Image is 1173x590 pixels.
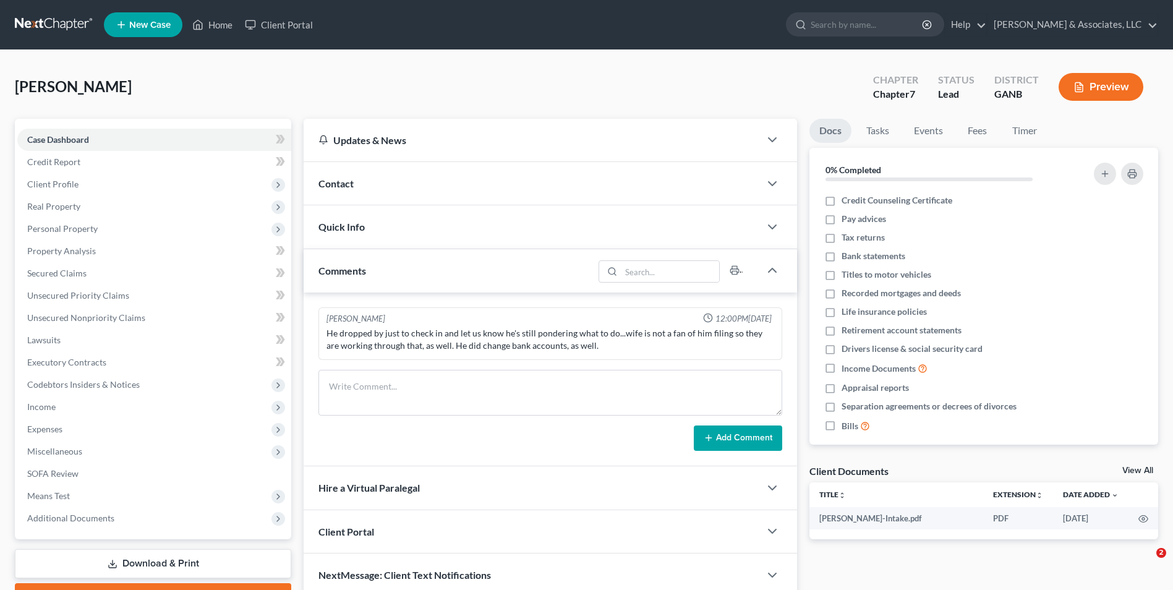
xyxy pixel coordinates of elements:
i: expand_more [1111,492,1119,499]
a: Property Analysis [17,240,291,262]
a: SOFA Review [17,463,291,485]
input: Search by name... [811,13,924,36]
i: unfold_more [838,492,846,499]
button: Add Comment [694,425,782,451]
span: Bills [842,420,858,432]
a: Date Added expand_more [1063,490,1119,499]
div: [PERSON_NAME] [326,313,385,325]
span: Quick Info [318,221,365,233]
span: Contact [318,177,354,189]
span: Means Test [27,490,70,501]
span: Income [27,401,56,412]
a: Timer [1002,119,1047,143]
span: Retirement account statements [842,324,962,336]
span: Property Analysis [27,246,96,256]
a: Docs [809,119,851,143]
div: Updates & News [318,134,745,147]
a: Case Dashboard [17,129,291,151]
div: District [994,73,1039,87]
span: Pay advices [842,213,886,225]
span: Unsecured Nonpriority Claims [27,312,145,323]
div: GANB [994,87,1039,101]
span: Appraisal reports [842,382,909,394]
a: Executory Contracts [17,351,291,374]
span: Comments [318,265,366,276]
a: Fees [958,119,997,143]
a: Events [904,119,953,143]
a: Help [945,14,986,36]
iframe: Intercom live chat [1131,548,1161,578]
span: Tax returns [842,231,885,244]
div: Chapter [873,87,918,101]
a: Download & Print [15,549,291,578]
span: Drivers license & social security card [842,343,983,355]
span: Client Portal [318,526,374,537]
span: Codebtors Insiders & Notices [27,379,140,390]
a: Unsecured Priority Claims [17,284,291,307]
span: Hire a Virtual Paralegal [318,482,420,494]
span: 12:00PM[DATE] [715,313,772,325]
a: Unsecured Nonpriority Claims [17,307,291,329]
a: Credit Report [17,151,291,173]
div: Client Documents [809,464,889,477]
span: Income Documents [842,362,916,375]
div: He dropped by just to check in and let us know he's still pondering what to do...wife is not a fa... [326,327,774,352]
td: PDF [983,507,1053,529]
a: Secured Claims [17,262,291,284]
a: Tasks [856,119,899,143]
a: Home [186,14,239,36]
span: [PERSON_NAME] [15,77,132,95]
span: 7 [910,88,915,100]
span: New Case [129,20,171,30]
a: View All [1122,466,1153,475]
div: Status [938,73,975,87]
span: Life insurance policies [842,306,927,318]
span: Miscellaneous [27,446,82,456]
span: Secured Claims [27,268,87,278]
span: Personal Property [27,223,98,234]
a: Titleunfold_more [819,490,846,499]
span: SOFA Review [27,468,79,479]
span: Expenses [27,424,62,434]
span: Real Property [27,201,80,212]
td: [DATE] [1053,507,1128,529]
span: Bank statements [842,250,905,262]
span: Recorded mortgages and deeds [842,287,961,299]
span: Additional Documents [27,513,114,523]
div: Chapter [873,73,918,87]
button: Preview [1059,73,1143,101]
i: unfold_more [1036,492,1043,499]
div: Lead [938,87,975,101]
span: Separation agreements or decrees of divorces [842,400,1017,413]
span: Unsecured Priority Claims [27,290,129,301]
a: [PERSON_NAME] & Associates, LLC [987,14,1158,36]
span: NextMessage: Client Text Notifications [318,569,491,581]
span: Executory Contracts [27,357,106,367]
span: 2 [1156,548,1166,558]
strong: 0% Completed [825,165,881,175]
a: Lawsuits [17,329,291,351]
span: Credit Report [27,156,80,167]
span: Titles to motor vehicles [842,268,931,281]
span: Case Dashboard [27,134,89,145]
a: Extensionunfold_more [993,490,1043,499]
input: Search... [621,261,719,282]
td: [PERSON_NAME]-Intake.pdf [809,507,983,529]
span: Credit Counseling Certificate [842,194,952,207]
span: Lawsuits [27,335,61,345]
a: Client Portal [239,14,319,36]
span: Client Profile [27,179,79,189]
